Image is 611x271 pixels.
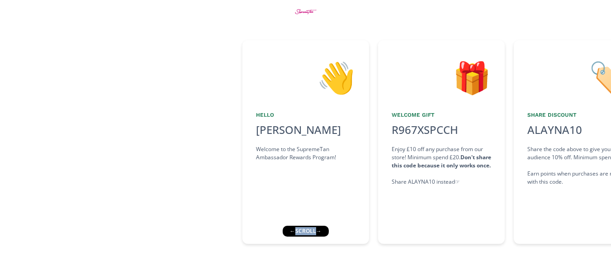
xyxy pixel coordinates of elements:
[256,54,355,100] div: 👋
[256,111,355,119] div: Hello
[392,111,491,119] div: Welcome Gift
[392,54,491,100] div: 🎁
[256,145,355,162] div: Welcome to the SupremeTan Ambassador Rewards Program!
[527,122,582,138] div: ALAYNA10
[256,122,355,138] div: [PERSON_NAME]
[392,145,491,186] div: Enjoy £10 off any purchase from our store! Minimum spend £20. Share ALAYNA10 instead ☞
[392,153,491,169] strong: Don't share this code because it only works once.
[283,226,329,237] div: ← scroll →
[386,122,464,138] div: R967XSPCCH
